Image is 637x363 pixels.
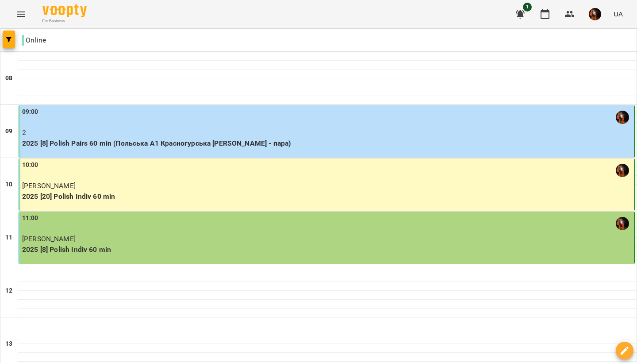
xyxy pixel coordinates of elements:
span: [PERSON_NAME] [22,235,76,243]
span: For Business [42,18,87,24]
span: 1 [523,3,532,12]
p: 2025 [8] Polish Pairs 60 min (Польська А1 Красногурська [PERSON_NAME] - пара) [22,138,633,149]
button: Menu [11,4,32,25]
img: Красногурська Христина (п) [616,111,629,124]
img: Красногурська Христина (п) [616,164,629,177]
h6: 11 [5,233,12,243]
h6: 12 [5,286,12,296]
p: Online [22,35,46,46]
label: 10:00 [22,160,38,170]
h6: 09 [5,127,12,136]
span: UA [614,9,623,19]
h6: 10 [5,180,12,189]
h6: 08 [5,73,12,83]
img: Voopty Logo [42,4,87,17]
p: 2025 [8] Polish Indiv 60 min [22,244,633,255]
h6: 13 [5,339,12,349]
img: Красногурська Христина (п) [616,217,629,230]
label: 11:00 [22,213,38,223]
button: UA [610,6,626,22]
img: 6e701af36e5fc41b3ad9d440b096a59c.jpg [589,8,601,20]
span: [PERSON_NAME] [22,181,76,190]
p: 2 [22,127,633,138]
label: 09:00 [22,107,38,117]
p: 2025 [20] Polish Indiv 60 min [22,191,633,202]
